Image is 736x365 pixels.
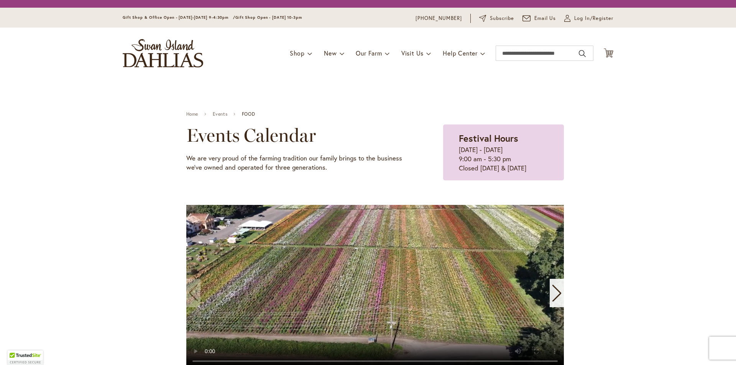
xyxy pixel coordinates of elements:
[522,15,556,22] a: Email Us
[574,15,613,22] span: Log In/Register
[213,111,228,117] a: Events
[123,39,203,67] a: store logo
[490,15,514,22] span: Subscribe
[186,154,405,172] p: We are very proud of the farming tradition our family brings to the business we've owned and oper...
[186,111,198,117] a: Home
[564,15,613,22] a: Log In/Register
[356,49,382,57] span: Our Farm
[534,15,556,22] span: Email Us
[290,49,305,57] span: Shop
[123,15,235,20] span: Gift Shop & Office Open - [DATE]-[DATE] 9-4:30pm /
[443,49,478,57] span: Help Center
[459,132,518,144] strong: Festival Hours
[479,15,514,22] a: Subscribe
[401,49,424,57] span: Visit Us
[459,145,548,173] p: [DATE] - [DATE] 9:00 am - 5:30 pm Closed [DATE] & [DATE]
[324,49,337,57] span: New
[579,47,586,60] button: Search
[186,124,405,146] h2: Events Calendar
[235,15,302,20] span: Gift Shop Open - [DATE] 10-3pm
[416,15,462,22] a: [PHONE_NUMBER]
[242,111,255,117] span: FOOD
